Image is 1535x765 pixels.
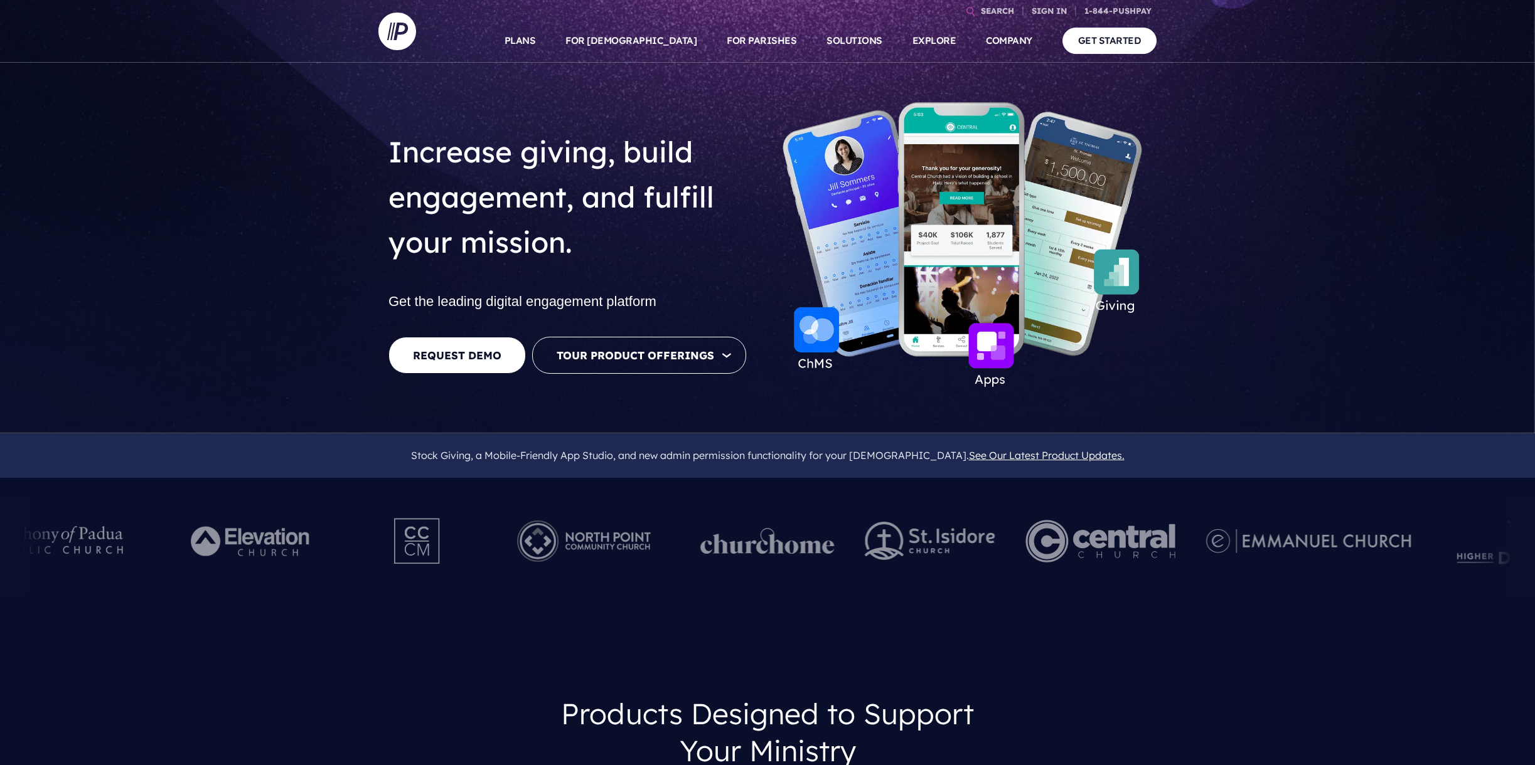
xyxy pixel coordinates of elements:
[986,19,1032,63] a: COMPANY
[826,19,882,63] a: SOLUTIONS
[388,119,757,275] h1: Increase giving, build engagement, and fulfill your mission.
[388,441,1147,470] p: Stock Giving, a Mobile-Friendly App Studio, and new admin permission functionality for your [DEMO...
[1206,529,1411,553] img: pp_logos_3
[532,337,746,374] button: Tour Product Offerings
[865,522,995,560] img: pp_logos_2
[1062,28,1157,53] a: GET STARTED
[778,103,1147,115] picture: hmpg_phone-hero-B-13
[388,287,757,317] h2: Get the leading digital engagement platform
[1025,507,1175,576] img: Central Church Henderson NV
[727,19,796,63] a: FOR PARISHES
[912,19,956,63] a: EXPLORE
[388,337,526,374] a: REQUEST DEMO
[969,449,1125,462] a: See Our Latest Product Updates.
[498,507,670,576] img: Pushpay_Logo__NorthPoint
[368,507,468,576] img: Pushpay_Logo__CCM
[166,507,338,576] img: Pushpay_Logo__Elevation
[505,19,536,63] a: PLANS
[700,528,835,554] img: pp_logos_1
[565,19,697,63] a: FOR [DEMOGRAPHIC_DATA]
